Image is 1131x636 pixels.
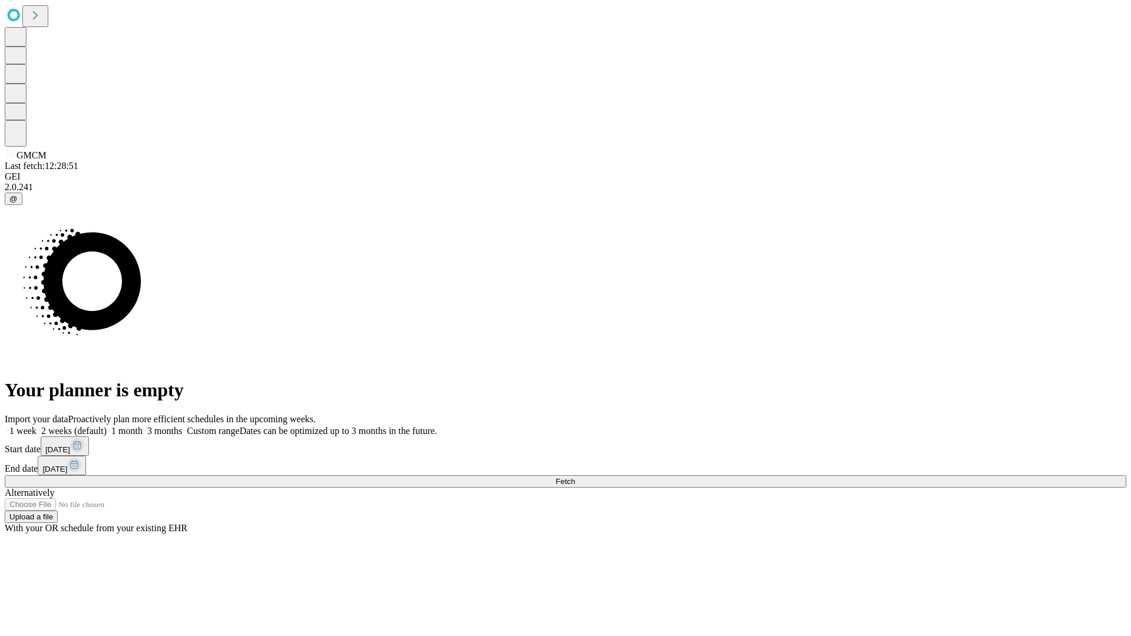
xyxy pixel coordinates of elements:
[68,414,316,424] span: Proactively plan more efficient schedules in the upcoming weeks.
[5,193,22,205] button: @
[5,436,1126,456] div: Start date
[5,456,1126,475] div: End date
[41,426,107,436] span: 2 weeks (default)
[45,445,70,454] span: [DATE]
[5,182,1126,193] div: 2.0.241
[5,379,1126,401] h1: Your planner is empty
[16,150,47,160] span: GMCM
[5,488,54,498] span: Alternatively
[5,475,1126,488] button: Fetch
[5,511,58,523] button: Upload a file
[187,426,239,436] span: Custom range
[555,477,575,486] span: Fetch
[42,465,67,473] span: [DATE]
[5,171,1126,182] div: GEI
[41,436,89,456] button: [DATE]
[5,523,187,533] span: With your OR schedule from your existing EHR
[111,426,143,436] span: 1 month
[147,426,182,436] span: 3 months
[38,456,86,475] button: [DATE]
[5,161,78,171] span: Last fetch: 12:28:51
[9,194,18,203] span: @
[240,426,437,436] span: Dates can be optimized up to 3 months in the future.
[9,426,37,436] span: 1 week
[5,414,68,424] span: Import your data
